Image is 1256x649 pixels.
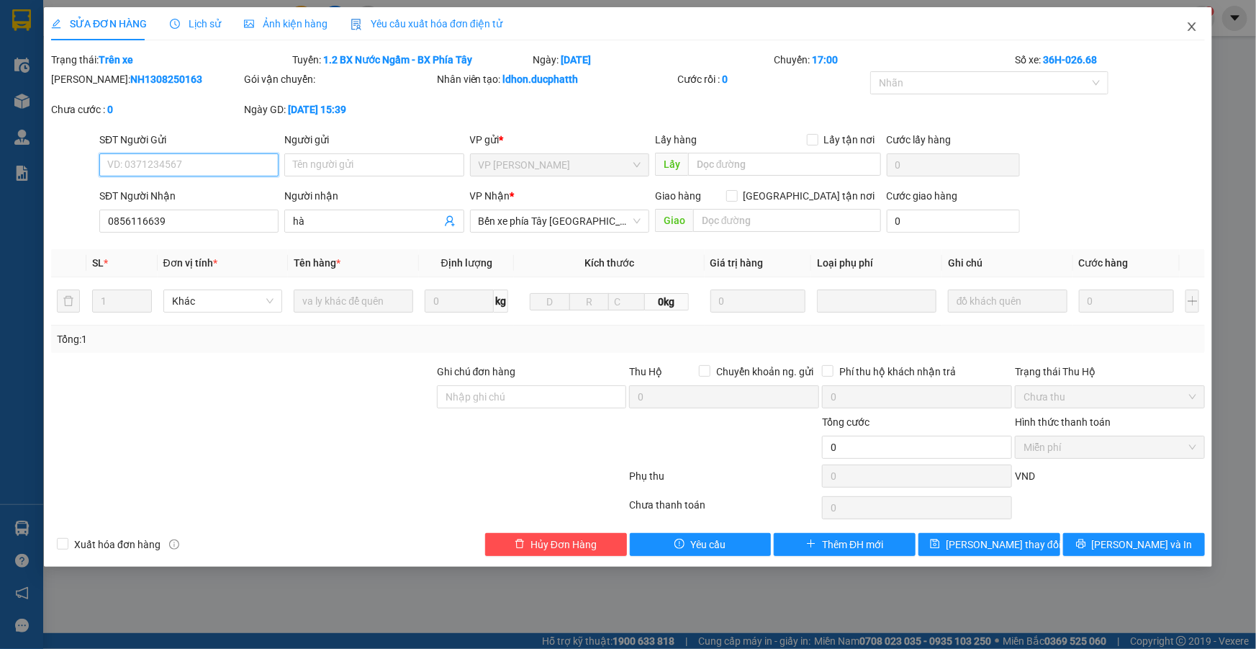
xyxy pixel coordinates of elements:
[887,210,1020,233] input: Cước giao hàng
[244,102,434,117] div: Ngày GD:
[1076,539,1086,550] span: printer
[738,188,881,204] span: [GEOGRAPHIC_DATA] tận nơi
[772,52,1013,68] div: Chuyến:
[351,19,362,30] img: icon
[948,290,1067,313] input: Ghi Chú
[470,190,510,202] span: VP Nhận
[690,537,726,552] span: Yêu cầu
[51,71,241,87] div: [PERSON_NAME]:
[437,366,516,377] label: Ghi chú đơn hàng
[503,73,579,85] b: ldhon.ducphatth
[50,52,291,68] div: Trạng thái:
[284,132,464,148] div: Người gửi
[1079,290,1175,313] input: 0
[479,154,641,176] span: VP Ngọc Hồi
[99,54,133,66] b: Trên xe
[1013,52,1206,68] div: Số xe:
[561,54,592,66] b: [DATE]
[470,132,649,148] div: VP gửi
[806,539,816,550] span: plus
[722,73,728,85] b: 0
[655,209,693,232] span: Giao
[494,290,508,313] span: kg
[887,190,958,202] label: Cước giao hàng
[99,132,279,148] div: SĐT Người Gửi
[170,19,180,29] span: clock-circle
[351,18,502,30] span: Yêu cầu xuất hóa đơn điện tử
[532,52,773,68] div: Ngày:
[515,539,525,550] span: delete
[1015,470,1035,482] span: VND
[677,71,867,87] div: Cước rồi :
[172,290,274,312] span: Khác
[51,19,61,29] span: edit
[323,54,472,66] b: 1.2 BX Nước Ngầm - BX Phía Tây
[693,209,881,232] input: Dọc đường
[710,364,819,380] span: Chuyển khoản ng. gửi
[710,290,806,313] input: 0
[569,293,610,310] input: R
[244,19,254,29] span: picture
[130,73,202,85] b: NH1308250163
[655,153,688,176] span: Lấy
[822,537,883,552] span: Thêm ĐH mới
[688,153,881,176] input: Dọc đường
[441,257,492,269] span: Định lượng
[99,188,279,204] div: SĐT Người Nhận
[169,540,179,550] span: info-circle
[437,385,627,408] input: Ghi chú đơn hàng
[1024,437,1196,458] span: Miễn phí
[812,54,838,66] b: 17:00
[1186,21,1198,32] span: close
[1172,7,1212,48] button: Close
[107,104,113,115] b: 0
[1079,257,1129,269] span: Cước hàng
[710,257,764,269] span: Giá trị hàng
[655,190,701,202] span: Giao hàng
[51,18,147,30] span: SỬA ĐƠN HÀNG
[291,52,532,68] div: Tuyến:
[294,290,413,313] input: VD: Bàn, Ghế
[630,533,772,556] button: exclamation-circleYêu cầu
[645,293,689,310] span: 0kg
[51,102,241,117] div: Chưa cước :
[1063,533,1205,556] button: printer[PERSON_NAME] và In
[822,416,869,428] span: Tổng cước
[930,539,940,550] span: save
[1043,54,1097,66] b: 36H-026.68
[887,134,952,146] label: Cước lấy hàng
[608,293,644,310] input: C
[530,537,597,552] span: Hủy Đơn Hàng
[628,468,821,493] div: Phụ thu
[57,290,80,313] button: delete
[1185,290,1199,313] button: plus
[294,257,340,269] span: Tên hàng
[288,104,346,115] b: [DATE] 15:39
[774,533,916,556] button: plusThêm ĐH mới
[479,210,641,232] span: Bến xe phía Tây Thanh Hóa
[1015,364,1205,380] div: Trạng thái Thu Hộ
[833,364,962,380] span: Phí thu hộ khách nhận trả
[655,134,697,146] span: Lấy hàng
[942,249,1073,277] th: Ghi chú
[284,188,464,204] div: Người nhận
[444,215,456,227] span: user-add
[1092,537,1193,552] span: [PERSON_NAME] và In
[244,71,434,87] div: Gói vận chuyển:
[818,132,881,148] span: Lấy tận nơi
[628,497,821,522] div: Chưa thanh toán
[530,293,570,310] input: D
[887,153,1020,176] input: Cước lấy hàng
[170,18,221,30] span: Lịch sử
[57,331,485,347] div: Tổng: 1
[629,366,662,377] span: Thu Hộ
[674,539,685,550] span: exclamation-circle
[1015,416,1111,428] label: Hình thức thanh toán
[68,537,166,552] span: Xuất hóa đơn hàng
[584,257,634,269] span: Kích thước
[244,18,327,30] span: Ảnh kiện hàng
[163,257,217,269] span: Đơn vị tính
[92,257,104,269] span: SL
[485,533,627,556] button: deleteHủy Đơn Hàng
[1024,386,1196,408] span: Chưa thu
